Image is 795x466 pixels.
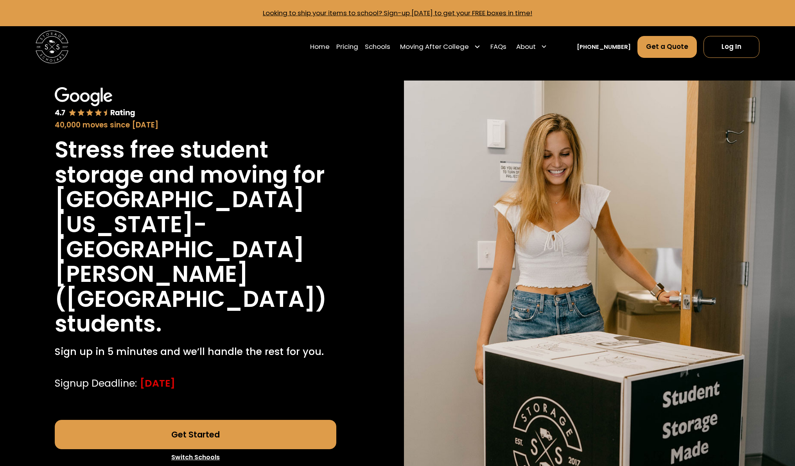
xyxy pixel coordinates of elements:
[36,30,68,63] img: Storage Scholars main logo
[336,35,358,58] a: Pricing
[55,376,137,391] div: Signup Deadline:
[577,43,631,51] a: [PHONE_NUMBER]
[55,449,336,466] a: Switch Schools
[516,42,536,52] div: About
[703,36,759,58] a: Log In
[55,137,336,187] h1: Stress free student storage and moving for
[400,42,469,52] div: Moving After College
[55,87,135,118] img: Google 4.7 star rating
[55,120,336,131] div: 40,000 moves since [DATE]
[55,420,336,450] a: Get Started
[637,36,697,58] a: Get a Quote
[263,8,532,18] a: Looking to ship your items to school? Sign-up [DATE] to get your FREE boxes in time!
[365,35,390,58] a: Schools
[310,35,330,58] a: Home
[55,311,162,336] h1: students.
[55,187,336,311] h1: [GEOGRAPHIC_DATA][US_STATE]-[GEOGRAPHIC_DATA][PERSON_NAME] ([GEOGRAPHIC_DATA])
[490,35,506,58] a: FAQs
[140,376,175,391] div: [DATE]
[55,344,324,359] p: Sign up in 5 minutes and we’ll handle the rest for you.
